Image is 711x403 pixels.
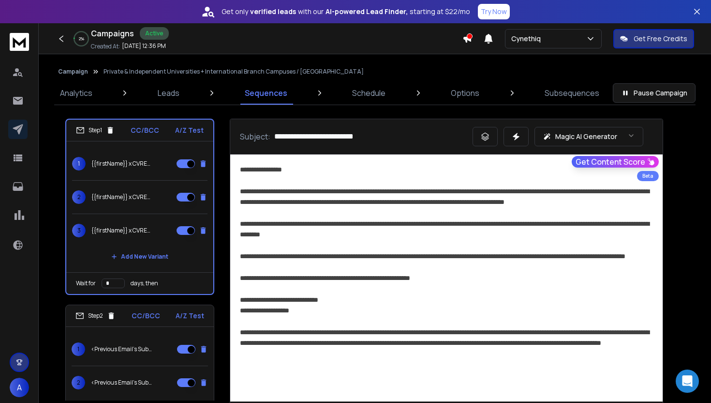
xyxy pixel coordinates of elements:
[10,378,29,397] button: A
[158,87,179,99] p: Leads
[240,131,270,142] p: Subject:
[250,7,296,16] strong: verified leads
[60,87,92,99] p: Analytics
[445,81,485,105] a: Options
[152,81,185,105] a: Leads
[91,160,153,168] p: {{firstName}} x CVRES UNI
[75,311,116,320] div: Step 2
[613,29,694,48] button: Get Free Credits
[91,345,153,353] p: <Previous Email's Subject>
[131,279,158,287] p: days, then
[478,4,510,19] button: Try Now
[76,279,96,287] p: Wait for
[91,227,153,234] p: {{firstName}} x CVRES UNI
[637,171,659,181] div: Beta
[613,83,696,103] button: Pause Campaign
[326,7,408,16] strong: AI-powered Lead Finder,
[572,156,659,168] button: Get Content Score
[104,247,176,266] button: Add New Variant
[222,7,470,16] p: Get only with our starting at $22/mo
[72,376,85,389] span: 2
[352,87,385,99] p: Schedule
[131,125,159,135] p: CC/BCC
[481,7,507,16] p: Try Now
[72,224,86,237] span: 3
[511,34,545,44] p: Cynethiq
[534,127,643,146] button: Magic AI Generator
[676,370,699,393] div: Open Intercom Messenger
[79,36,84,42] p: 2 %
[91,43,120,50] p: Created At:
[104,68,364,76] p: Private & Independent Universities + International Branch Campuses / [GEOGRAPHIC_DATA]
[91,28,134,39] h1: Campaigns
[539,81,605,105] a: Subsequences
[72,190,86,204] span: 2
[545,87,599,99] p: Subsequences
[72,157,86,170] span: 1
[132,311,160,321] p: CC/BCC
[58,68,88,76] button: Campaign
[122,42,166,50] p: [DATE] 12:36 PM
[91,379,153,387] p: <Previous Email's Subject>
[140,27,169,40] div: Active
[76,126,115,135] div: Step 1
[176,311,204,321] p: A/Z Test
[555,132,617,141] p: Magic AI Generator
[245,87,287,99] p: Sequences
[346,81,391,105] a: Schedule
[175,125,204,135] p: A/Z Test
[451,87,479,99] p: Options
[634,34,687,44] p: Get Free Credits
[10,33,29,51] img: logo
[65,119,214,295] li: Step1CC/BCCA/Z Test1{{firstName}} x CVRES UNI2{{firstName}} x CVRES UNI - intro3{{firstName}} x C...
[91,193,153,201] p: {{firstName}} x CVRES UNI - intro
[54,81,98,105] a: Analytics
[72,342,85,356] span: 1
[239,81,293,105] a: Sequences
